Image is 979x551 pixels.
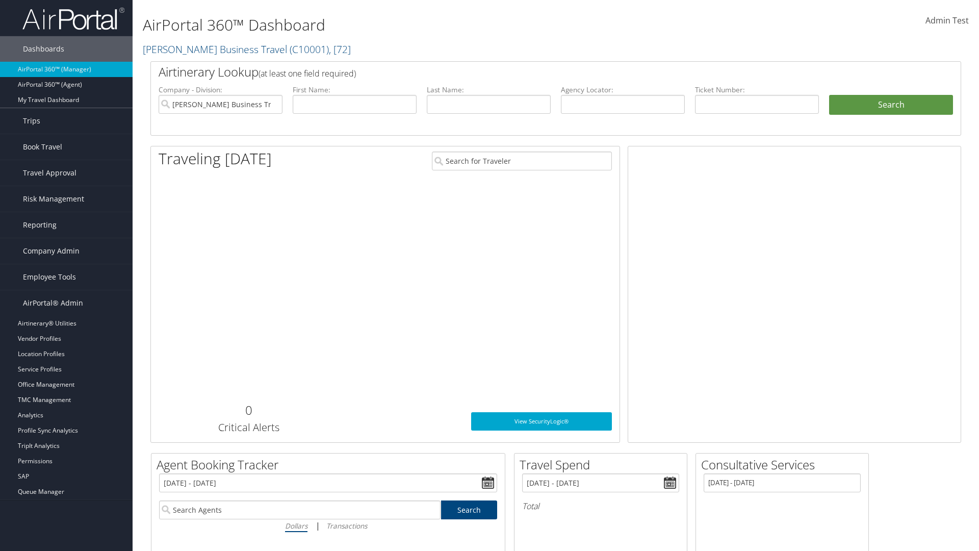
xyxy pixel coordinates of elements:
label: First Name: [293,85,417,95]
button: Search [829,95,953,115]
h2: Airtinerary Lookup [159,63,886,81]
h2: 0 [159,402,339,419]
span: , [ 72 ] [329,42,351,56]
span: Trips [23,108,40,134]
h2: Consultative Services [701,456,868,473]
label: Last Name: [427,85,551,95]
h2: Travel Spend [520,456,687,473]
h1: Traveling [DATE] [159,148,272,169]
h1: AirPortal 360™ Dashboard [143,14,693,36]
h2: Agent Booking Tracker [157,456,505,473]
span: Company Admin [23,238,80,264]
h6: Total [522,500,679,512]
div: | [159,519,497,532]
span: Reporting [23,212,57,238]
span: AirPortal® Admin [23,290,83,316]
h3: Critical Alerts [159,420,339,435]
input: Search for Traveler [432,152,612,170]
a: Admin Test [925,5,969,37]
span: (at least one field required) [259,68,356,79]
i: Dollars [285,521,307,531]
label: Company - Division: [159,85,282,95]
a: [PERSON_NAME] Business Travel [143,42,351,56]
span: ( C10001 ) [290,42,329,56]
label: Ticket Number: [695,85,819,95]
span: Admin Test [925,15,969,26]
span: Risk Management [23,186,84,212]
img: airportal-logo.png [22,7,124,31]
span: Travel Approval [23,160,76,186]
span: Book Travel [23,134,62,160]
span: Employee Tools [23,264,76,290]
a: View SecurityLogic® [471,412,612,431]
input: Search Agents [159,500,441,519]
i: Transactions [326,521,367,531]
a: Search [441,500,498,519]
span: Dashboards [23,36,64,62]
label: Agency Locator: [561,85,685,95]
